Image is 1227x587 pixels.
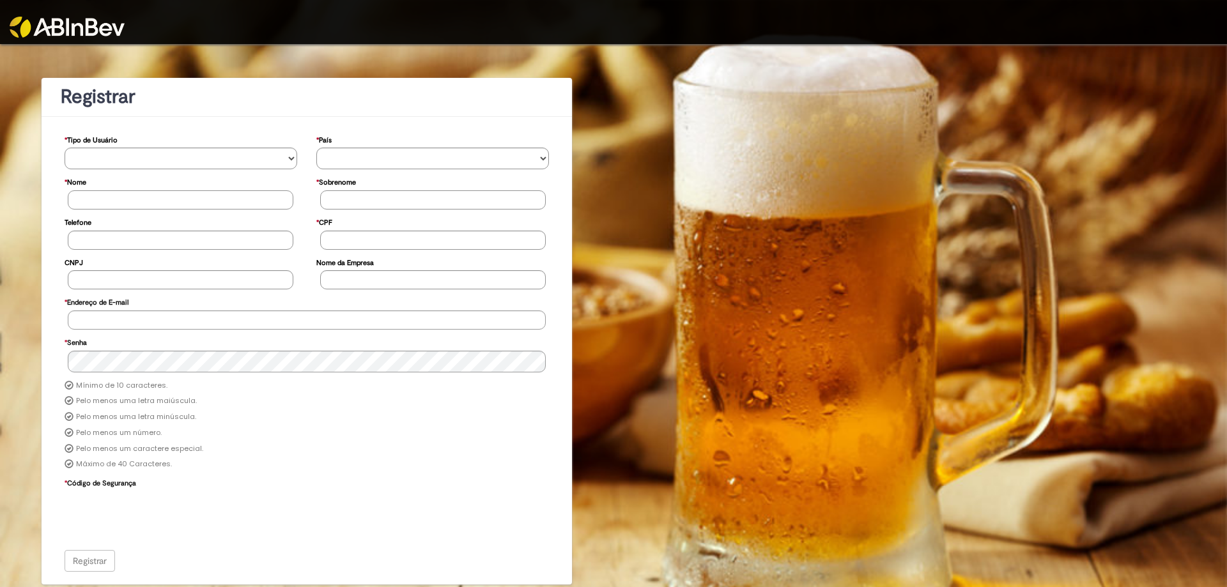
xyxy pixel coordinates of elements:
iframe: reCAPTCHA [68,491,262,541]
label: Pelo menos uma letra minúscula. [76,412,196,422]
label: Código de Segurança [65,473,136,491]
label: Pelo menos uma letra maiúscula. [76,396,197,406]
label: CPF [316,212,332,231]
label: Nome da Empresa [316,252,374,271]
label: Mínimo de 10 caracteres. [76,381,167,391]
label: Nome [65,172,86,190]
label: Sobrenome [316,172,356,190]
label: Telefone [65,212,91,231]
label: CNPJ [65,252,83,271]
label: Senha [65,332,87,351]
img: ABInbev-white.png [10,17,125,38]
label: Tipo de Usuário [65,130,118,148]
label: Pelo menos um caractere especial. [76,444,203,454]
h1: Registrar [61,86,553,107]
label: Pelo menos um número. [76,428,162,438]
label: Endereço de E-mail [65,292,128,310]
label: País [316,130,332,148]
label: Máximo de 40 Caracteres. [76,459,172,469]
